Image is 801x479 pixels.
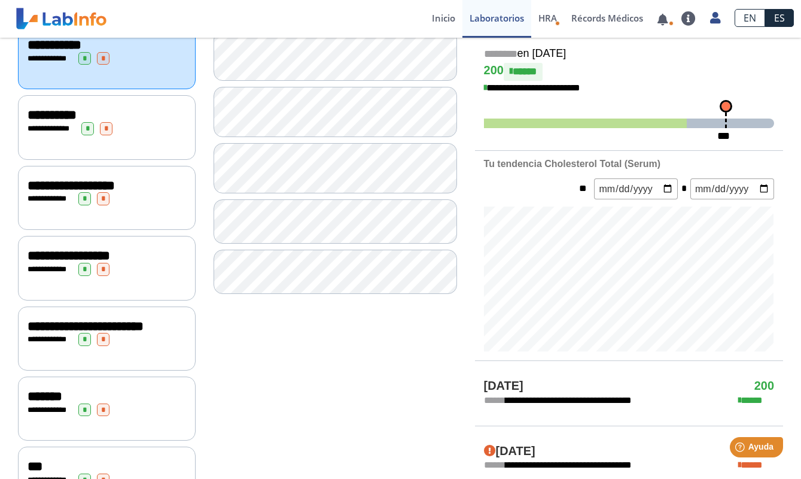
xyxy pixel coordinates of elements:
[690,178,774,199] input: mm/dd/yyyy
[538,12,557,24] span: HRA
[594,178,678,199] input: mm/dd/yyyy
[484,379,523,393] h4: [DATE]
[695,432,788,466] iframe: Help widget launcher
[484,47,774,61] h5: en [DATE]
[484,159,660,169] b: Tu tendencia Cholesterol Total (Serum)
[484,63,774,81] h4: 200
[735,9,765,27] a: EN
[484,444,535,459] h4: [DATE]
[754,379,774,393] h4: 200
[765,9,794,27] a: ES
